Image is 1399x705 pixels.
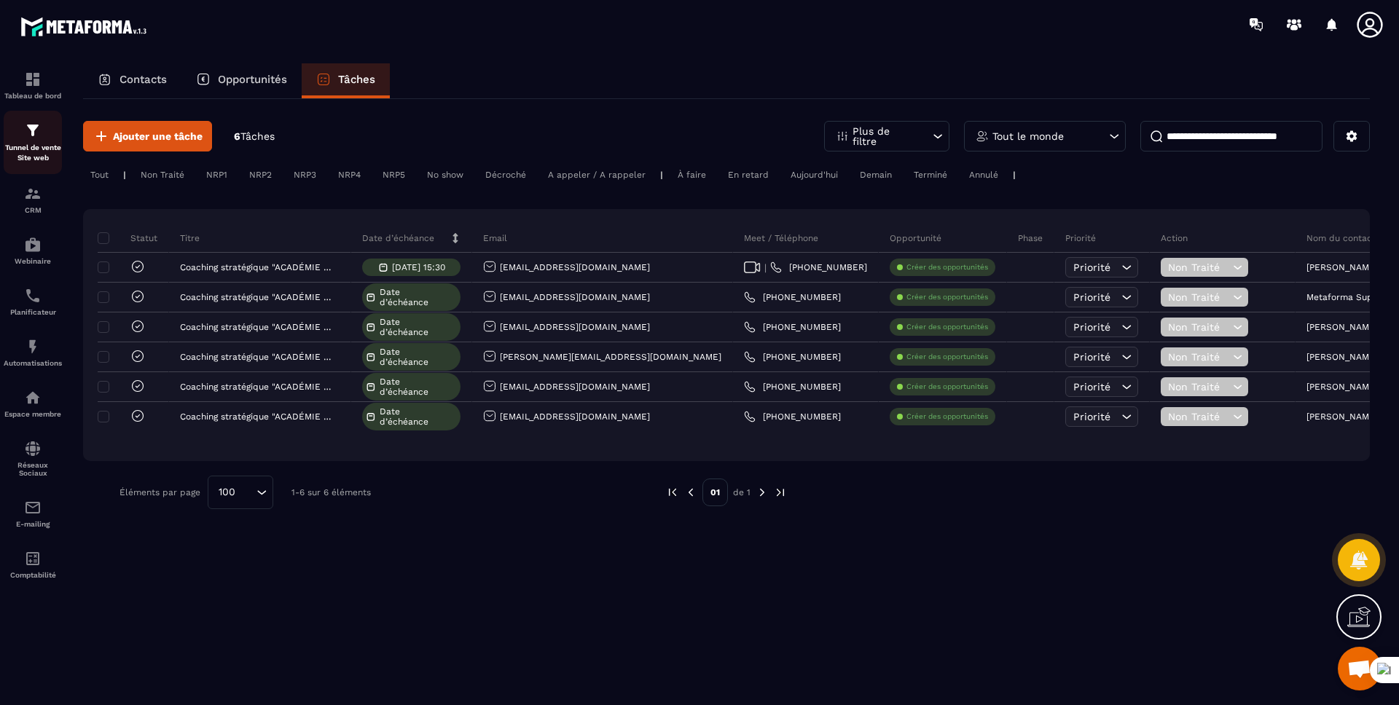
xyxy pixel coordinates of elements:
[906,262,988,272] p: Créer des opportunités
[1306,322,1378,332] p: [PERSON_NAME]
[4,378,62,429] a: automationsautomationsEspace membre
[83,166,116,184] div: Tout
[234,130,275,143] p: 6
[962,166,1006,184] div: Annulé
[756,486,769,499] img: next
[83,121,212,151] button: Ajouter une tâche
[1161,232,1188,244] p: Action
[380,317,457,337] span: Date d’échéance
[1168,261,1229,273] span: Non Traité
[119,487,200,497] p: Éléments par page
[1306,411,1378,422] p: [PERSON_NAME]
[4,520,62,528] p: E-mailing
[478,166,533,184] div: Décroché
[906,292,988,302] p: Créer des opportunités
[338,73,375,86] p: Tâches
[744,232,818,244] p: Meet / Téléphone
[1073,321,1110,333] span: Priorité
[380,287,457,307] span: Date d’échéance
[1338,647,1382,690] div: Mở cuộc trò chuyện
[4,143,62,163] p: Tunnel de vente Site web
[24,185,42,202] img: formation
[180,292,336,302] p: Coaching stratégique "ACADÉMIE RÉSURGENCE"
[4,571,62,579] p: Comptabilité
[24,236,42,253] img: automations
[4,206,62,214] p: CRM
[1065,232,1096,244] p: Priorité
[380,377,457,397] span: Date d’échéance
[1168,381,1229,393] span: Non Traité
[1168,411,1229,422] span: Non Traité
[853,126,917,146] p: Plus de filtre
[180,352,336,362] p: Coaching stratégique "ACADÉMIE RÉSURGENCE"
[4,429,62,488] a: social-networksocial-networkRéseaux Sociaux
[744,381,841,393] a: [PHONE_NUMBER]
[1168,351,1229,363] span: Non Traité
[1073,261,1110,273] span: Priorité
[375,166,412,184] div: NRP5
[1013,170,1016,180] p: |
[420,166,471,184] div: No show
[770,261,867,273] a: [PHONE_NUMBER]
[208,476,273,509] div: Search for option
[242,166,279,184] div: NRP2
[744,291,841,303] a: [PHONE_NUMBER]
[133,166,192,184] div: Non Traité
[180,232,200,244] p: Titre
[380,406,457,427] span: Date d’échéance
[670,166,713,184] div: À faire
[331,166,368,184] div: NRP4
[744,351,841,363] a: [PHONE_NUMBER]
[180,411,336,422] p: Coaching stratégique "ACADÉMIE RÉSURGENCE"
[1073,411,1110,422] span: Priorité
[180,262,336,272] p: Coaching stratégique "ACADÉMIE RÉSURGENCE"
[213,484,240,500] span: 100
[24,440,42,457] img: social-network
[1306,292,1391,302] p: Metaforma Support
[240,484,253,500] input: Search for option
[101,232,157,244] p: Statut
[24,338,42,355] img: automations
[1018,232,1043,244] p: Phase
[733,487,751,498] p: de 1
[906,411,988,422] p: Créer des opportunités
[1306,382,1394,392] p: [PERSON_NAME] ma
[1073,291,1110,303] span: Priorité
[240,130,275,142] span: Tâches
[906,166,955,184] div: Terminé
[1306,262,1378,272] p: [PERSON_NAME]
[24,389,42,406] img: automations
[992,131,1064,141] p: Tout le monde
[4,174,62,225] a: formationformationCRM
[362,232,434,244] p: Date d’échéance
[119,73,167,86] p: Contacts
[483,232,507,244] p: Email
[180,322,336,332] p: Coaching stratégique "ACADÉMIE RÉSURGENCE"
[783,166,845,184] div: Aujourd'hui
[4,461,62,477] p: Réseaux Sociaux
[906,352,988,362] p: Créer des opportunités
[1306,232,1376,244] p: Nom du contact
[684,486,697,499] img: prev
[702,478,728,506] p: 01
[4,539,62,590] a: accountantaccountantComptabilité
[890,232,941,244] p: Opportunité
[4,92,62,100] p: Tableau de bord
[4,276,62,327] a: schedulerschedulerPlanificateur
[83,63,181,98] a: Contacts
[392,262,445,272] p: [DATE] 15:30
[4,225,62,276] a: automationsautomationsWebinaire
[181,63,302,98] a: Opportunités
[853,166,899,184] div: Demain
[906,382,988,392] p: Créer des opportunités
[24,287,42,304] img: scheduler
[4,308,62,316] p: Planificateur
[20,13,152,40] img: logo
[1168,291,1229,303] span: Non Traité
[380,347,457,367] span: Date d’échéance
[286,166,324,184] div: NRP3
[4,60,62,111] a: formationformationTableau de bord
[4,488,62,539] a: emailemailE-mailing
[291,487,371,497] p: 1-6 sur 6 éléments
[4,111,62,174] a: formationformationTunnel de vente Site web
